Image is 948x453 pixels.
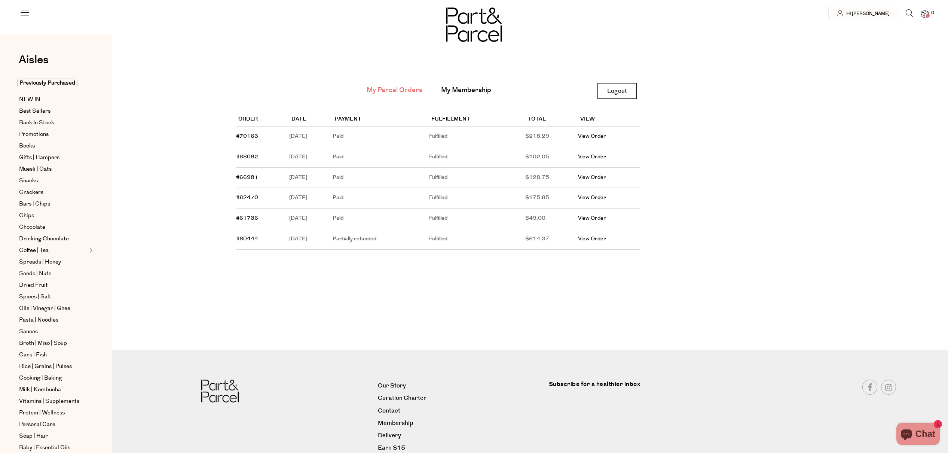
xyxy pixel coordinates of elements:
[289,209,332,229] td: [DATE]
[236,235,258,243] a: #60444
[236,113,289,127] th: Order
[19,258,61,267] span: Spreads | Honey
[88,246,93,255] button: Expand/Collapse Coffee | Tea
[333,209,429,229] td: Paid
[19,420,55,429] span: Personal Care
[333,188,429,209] td: Paid
[844,10,890,17] span: Hi [PERSON_NAME]
[19,95,40,104] span: NEW IN
[19,223,87,232] a: Chocolate
[236,153,258,161] a: #68082
[578,174,606,181] a: View Order
[378,443,543,453] a: Earn $15
[19,176,38,185] span: Snacks
[19,142,35,151] span: Books
[19,188,87,197] a: Crackers
[829,7,898,20] a: Hi [PERSON_NAME]
[19,269,87,278] a: Seeds | Nuts
[19,153,87,162] a: Gifts | Hampers
[19,385,61,394] span: Milk | Kombucha
[19,130,49,139] span: Promotions
[19,153,59,162] span: Gifts | Hampers
[19,432,87,441] a: Soap | Hair
[429,209,525,229] td: Fulfilled
[289,113,332,127] th: Date
[236,174,258,181] a: #66981
[578,194,606,201] a: View Order
[19,327,87,336] a: Sauces
[19,246,87,255] a: Coffee | Tea
[19,281,87,290] a: Dried Fruit
[19,52,49,68] span: Aisles
[378,393,543,403] a: Curation Charter
[367,85,422,95] a: My Parcel Orders
[429,147,525,168] td: Fulfilled
[578,133,606,140] a: View Order
[19,95,87,104] a: NEW IN
[378,406,543,416] a: Contact
[289,147,332,168] td: [DATE]
[19,130,87,139] a: Promotions
[578,113,640,127] th: View
[549,380,725,394] label: Subscribe for a healthier inbox
[921,10,929,18] a: 0
[19,304,87,313] a: Oils | Vinegar | Ghee
[19,200,50,209] span: Bars | Chips
[525,209,578,229] td: $49.00
[19,339,87,348] a: Broth | Miso | Soup
[19,107,51,116] span: Best Sellers
[19,234,87,243] a: Drinking Chocolate
[236,215,258,222] a: #61736
[19,339,67,348] span: Broth | Miso | Soup
[19,327,38,336] span: Sauces
[333,113,429,127] th: Payment
[19,54,49,73] a: Aisles
[19,304,70,313] span: Oils | Vinegar | Ghee
[19,385,87,394] a: Milk | Kombucha
[525,147,578,168] td: $102.05
[578,153,606,161] a: View Order
[201,380,239,402] img: Part&Parcel
[19,107,87,116] a: Best Sellers
[429,188,525,209] td: Fulfilled
[19,374,87,383] a: Cooking | Baking
[19,350,87,359] a: Cans | Fish
[19,316,87,325] a: Pasta | Noodles
[19,211,87,220] a: Chips
[525,168,578,188] td: $128.75
[19,443,70,452] span: Baby | Essential Oils
[19,200,87,209] a: Bars | Chips
[597,83,637,99] a: Logout
[19,292,51,301] span: Spices | Salt
[19,176,87,185] a: Snacks
[19,269,51,278] span: Seeds | Nuts
[19,246,49,255] span: Coffee | Tea
[289,127,332,147] td: [DATE]
[19,281,48,290] span: Dried Fruit
[19,408,65,417] span: Protein | Wellness
[19,362,87,371] a: Rice | Grains | Pulses
[19,362,72,371] span: Rice | Grains | Pulses
[17,79,77,87] span: Previously Purchased
[578,215,606,222] a: View Order
[378,431,543,441] a: Delivery
[19,350,47,359] span: Cans | Fish
[19,443,87,452] a: Baby | Essential Oils
[378,381,543,391] a: Our Story
[19,223,45,232] span: Chocolate
[19,165,52,174] span: Muesli | Oats
[525,229,578,250] td: $614.37
[19,397,87,406] a: Vitamins | Supplements
[19,188,43,197] span: Crackers
[19,118,54,127] span: Back In Stock
[929,10,936,16] span: 0
[19,420,87,429] a: Personal Care
[236,194,258,201] a: #62470
[19,79,87,88] a: Previously Purchased
[289,229,332,250] td: [DATE]
[19,432,48,441] span: Soap | Hair
[289,188,332,209] td: [DATE]
[378,418,543,428] a: Membership
[236,133,258,140] a: #70163
[525,127,578,147] td: $218.29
